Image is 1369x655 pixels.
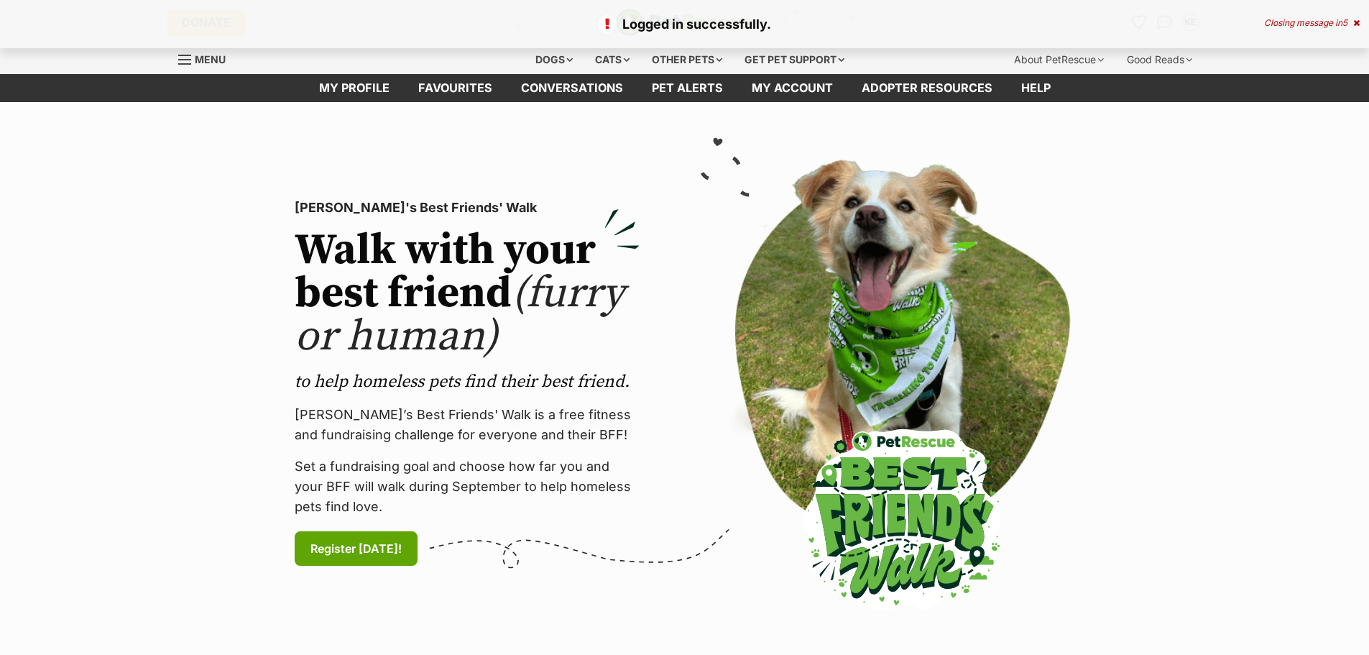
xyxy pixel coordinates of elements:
[295,370,640,393] p: to help homeless pets find their best friend.
[404,74,507,102] a: Favourites
[305,74,404,102] a: My profile
[734,45,854,74] div: Get pet support
[1004,45,1114,74] div: About PetRescue
[637,74,737,102] a: Pet alerts
[295,229,640,359] h2: Walk with your best friend
[1117,45,1202,74] div: Good Reads
[295,457,640,517] p: Set a fundraising goal and choose how far you and your BFF will walk during September to help hom...
[847,74,1007,102] a: Adopter resources
[310,540,402,557] span: Register [DATE]!
[295,531,418,566] a: Register [DATE]!
[737,74,847,102] a: My account
[507,74,637,102] a: conversations
[295,198,640,218] p: [PERSON_NAME]'s Best Friends' Walk
[585,45,640,74] div: Cats
[195,53,226,65] span: Menu
[295,267,624,364] span: (furry or human)
[642,45,732,74] div: Other pets
[295,405,640,445] p: [PERSON_NAME]’s Best Friends' Walk is a free fitness and fundraising challenge for everyone and t...
[178,45,236,71] a: Menu
[1007,74,1065,102] a: Help
[525,45,583,74] div: Dogs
